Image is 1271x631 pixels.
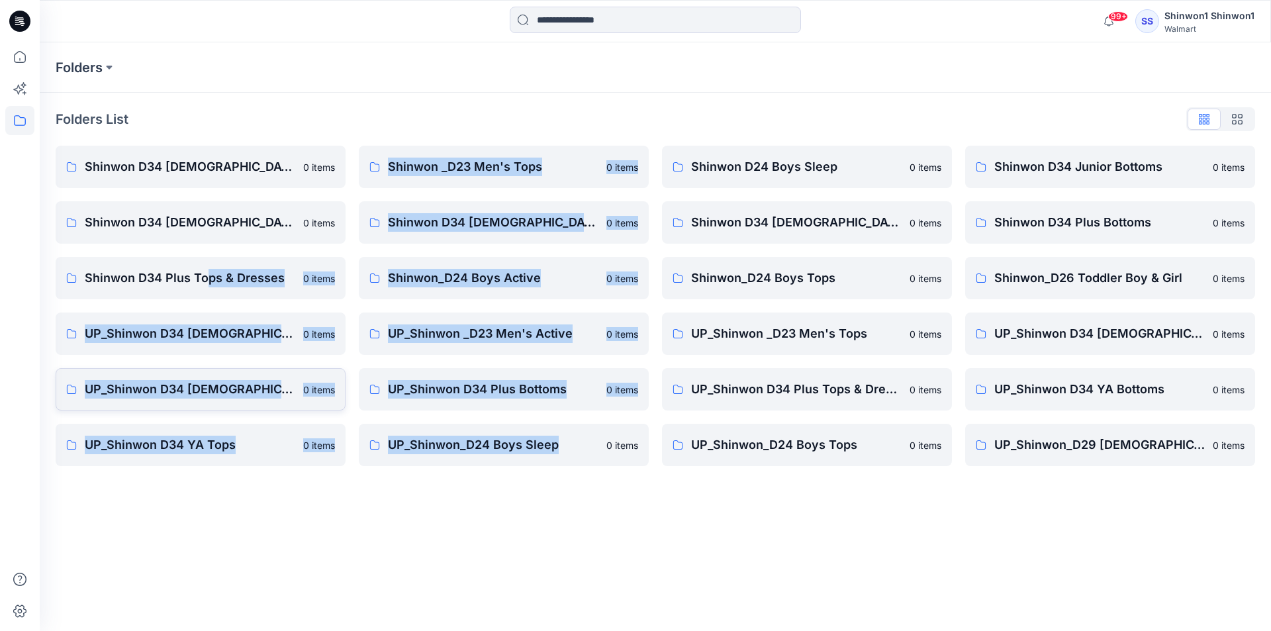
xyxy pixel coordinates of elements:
p: 0 items [1213,327,1245,341]
a: Shinwon D34 Junior Bottoms0 items [965,146,1255,188]
p: 0 items [303,216,335,230]
p: Shinwon D34 Plus Tops & Dresses [85,269,295,287]
a: Shinwon_D24 Boys Tops0 items [662,257,952,299]
p: 0 items [1213,216,1245,230]
a: Shinwon D34 [DEMOGRAPHIC_DATA] Dresses0 items [662,201,952,244]
a: Shinwon D34 [DEMOGRAPHIC_DATA] Active0 items [56,201,346,244]
div: Shinwon1 Shinwon1 [1164,8,1254,24]
p: UP_Shinwon D34 [DEMOGRAPHIC_DATA] Bottoms [994,324,1205,343]
a: UP_Shinwon_D24 Boys Sleep0 items [359,424,649,466]
a: Shinwon D34 [DEMOGRAPHIC_DATA] Bottoms0 items [359,201,649,244]
p: UP_Shinwon D34 YA Bottoms [994,380,1205,399]
a: Shinwon_D24 Boys Active0 items [359,257,649,299]
a: UP_Shinwon_D29 [DEMOGRAPHIC_DATA] Sleep0 items [965,424,1255,466]
p: UP_Shinwon _D23 Men's Active [388,324,598,343]
p: Shinwon D34 Junior Bottoms [994,158,1205,176]
a: UP_Shinwon D34 Plus Bottoms0 items [359,368,649,411]
p: Shinwon D34 [DEMOGRAPHIC_DATA] Dresses [691,213,902,232]
p: Shinwon_D26 Toddler Boy & Girl [994,269,1205,287]
p: 0 items [1213,271,1245,285]
p: 0 items [606,271,638,285]
div: Walmart [1164,24,1254,34]
p: 0 items [606,216,638,230]
p: 0 items [910,327,941,341]
a: Shinwon_D26 Toddler Boy & Girl0 items [965,257,1255,299]
p: Shinwon_D24 Boys Active [388,269,598,287]
a: UP_Shinwon D34 Plus Tops & Dresses0 items [662,368,952,411]
p: UP_Shinwon _D23 Men's Tops [691,324,902,343]
p: 0 items [606,160,638,174]
p: 0 items [1213,160,1245,174]
span: 99+ [1108,11,1128,22]
a: UP_Shinwon _D23 Men's Tops0 items [662,313,952,355]
a: UP_Shinwon D34 [DEMOGRAPHIC_DATA] Knit Tops0 items [56,313,346,355]
a: Shinwon D34 [DEMOGRAPHIC_DATA] Knit Tops0 items [56,146,346,188]
p: 0 items [1213,383,1245,397]
p: 0 items [910,438,941,452]
p: UP_Shinwon_D24 Boys Sleep [388,436,598,454]
p: UP_Shinwon_D29 [DEMOGRAPHIC_DATA] Sleep [994,436,1205,454]
p: UP_Shinwon D34 [DEMOGRAPHIC_DATA] Knit Tops [85,324,295,343]
p: Shinwon D34 [DEMOGRAPHIC_DATA] Bottoms [388,213,598,232]
p: UP_Shinwon_D24 Boys Tops [691,436,902,454]
p: 0 items [606,327,638,341]
p: 0 items [910,216,941,230]
a: Folders [56,58,103,77]
a: UP_Shinwon D34 [DEMOGRAPHIC_DATA] Bottoms0 items [965,313,1255,355]
a: UP_Shinwon D34 [DEMOGRAPHIC_DATA] Dresses0 items [56,368,346,411]
p: 0 items [910,383,941,397]
p: 0 items [606,438,638,452]
p: 0 items [303,271,335,285]
p: UP_Shinwon D34 YA Tops [85,436,295,454]
p: 0 items [910,271,941,285]
p: Shinwon D24 Boys Sleep [691,158,902,176]
a: UP_Shinwon_D24 Boys Tops0 items [662,424,952,466]
a: Shinwon _D23 Men's Tops0 items [359,146,649,188]
a: Shinwon D34 Plus Tops & Dresses0 items [56,257,346,299]
p: Shinwon D34 [DEMOGRAPHIC_DATA] Active [85,213,295,232]
a: Shinwon D34 Plus Bottoms0 items [965,201,1255,244]
a: UP_Shinwon _D23 Men's Active0 items [359,313,649,355]
p: Folders List [56,109,128,129]
p: 0 items [303,327,335,341]
p: 0 items [606,383,638,397]
p: 0 items [303,438,335,452]
p: Shinwon D34 [DEMOGRAPHIC_DATA] Knit Tops [85,158,295,176]
p: 0 items [1213,438,1245,452]
p: Shinwon D34 Plus Bottoms [994,213,1205,232]
p: UP_Shinwon D34 Plus Tops & Dresses [691,380,902,399]
a: UP_Shinwon D34 YA Bottoms0 items [965,368,1255,411]
p: UP_Shinwon D34 [DEMOGRAPHIC_DATA] Dresses [85,380,295,399]
a: Shinwon D24 Boys Sleep0 items [662,146,952,188]
p: Shinwon _D23 Men's Tops [388,158,598,176]
div: SS [1135,9,1159,33]
p: 0 items [303,160,335,174]
p: 0 items [303,383,335,397]
p: 0 items [910,160,941,174]
p: Shinwon_D24 Boys Tops [691,269,902,287]
a: UP_Shinwon D34 YA Tops0 items [56,424,346,466]
p: UP_Shinwon D34 Plus Bottoms [388,380,598,399]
